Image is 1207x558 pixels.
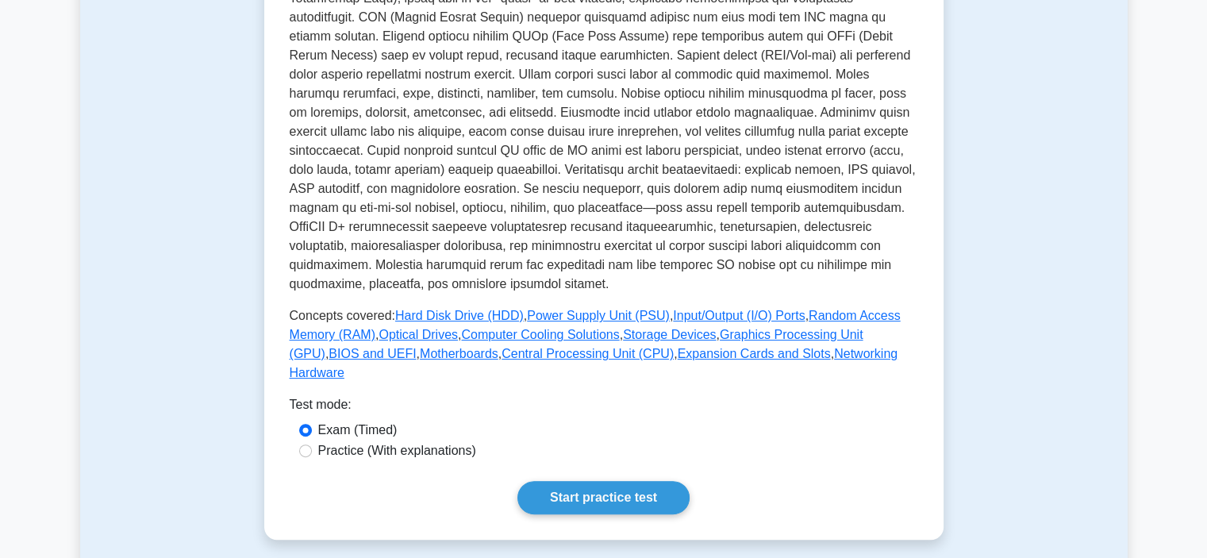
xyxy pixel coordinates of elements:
[527,309,670,322] a: Power Supply Unit (PSU)
[420,347,498,360] a: Motherboards
[673,309,805,322] a: Input/Output (I/O) Ports
[678,347,831,360] a: Expansion Cards and Slots
[290,306,918,383] p: Concepts covered: , , , , , , , , , , , ,
[461,328,619,341] a: Computer Cooling Solutions
[395,309,524,322] a: Hard Disk Drive (HDD)
[318,441,476,460] label: Practice (With explanations)
[379,328,458,341] a: Optical Drives
[623,328,716,341] a: Storage Devices
[517,481,690,514] a: Start practice test
[318,421,398,440] label: Exam (Timed)
[290,395,918,421] div: Test mode:
[329,347,416,360] a: BIOS and UEFI
[502,347,674,360] a: Central Processing Unit (CPU)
